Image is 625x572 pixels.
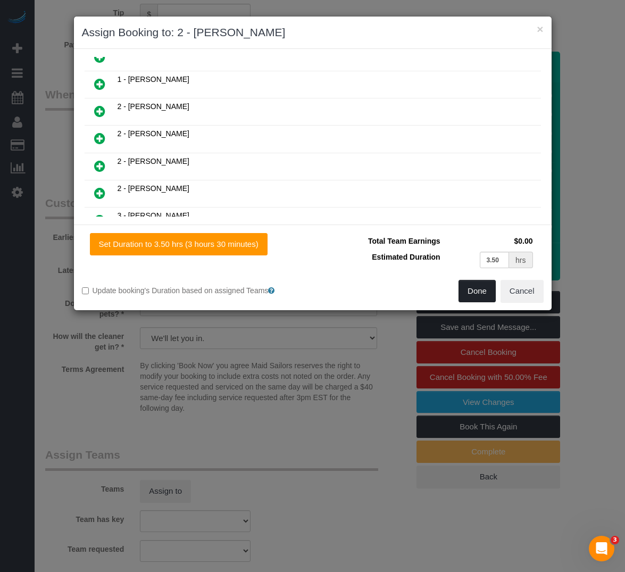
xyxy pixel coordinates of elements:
h3: Assign Booking to: 2 - [PERSON_NAME] [82,24,544,40]
iframe: Intercom live chat [589,536,614,561]
span: 2 - [PERSON_NAME] [118,184,189,193]
button: Set Duration to 3.50 hrs (3 hours 30 minutes) [90,233,268,255]
span: 2 - [PERSON_NAME] [118,102,189,111]
span: 2 - [PERSON_NAME] [118,129,189,138]
span: 3 [611,536,619,544]
td: $0.00 [443,233,536,249]
button: Cancel [501,280,544,302]
label: Update booking's Duration based on assigned Teams [82,285,305,296]
span: 1 - [PERSON_NAME] [118,75,189,84]
td: Total Team Earnings [321,233,443,249]
span: 2 - [PERSON_NAME] [118,157,189,165]
span: Estimated Duration [372,253,440,261]
button: × [537,23,543,35]
div: hrs [509,252,532,268]
button: Done [459,280,496,302]
input: Update booking's Duration based on assigned Teams [82,287,89,294]
span: 3 - [PERSON_NAME] [118,211,189,220]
